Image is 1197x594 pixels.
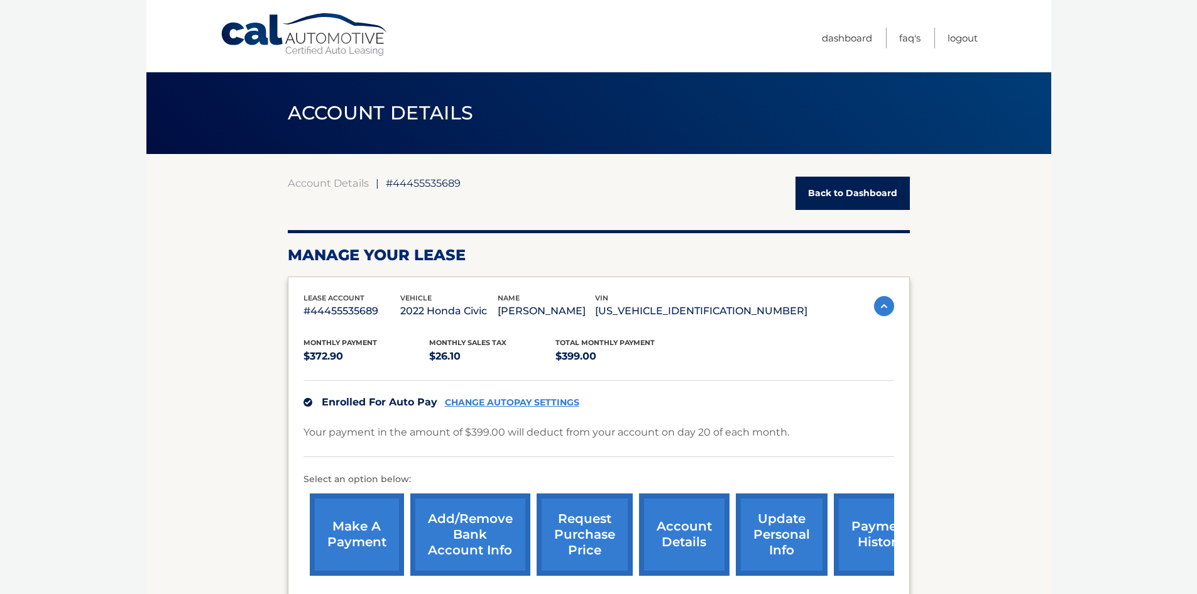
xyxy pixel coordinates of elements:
[555,338,655,347] span: Total Monthly Payment
[874,296,894,316] img: accordion-active.svg
[400,302,498,320] p: 2022 Honda Civic
[498,302,595,320] p: [PERSON_NAME]
[948,28,978,48] a: Logout
[303,348,430,365] p: $372.90
[429,338,506,347] span: Monthly sales Tax
[288,101,474,124] span: ACCOUNT DETAILS
[410,493,530,576] a: Add/Remove bank account info
[899,28,921,48] a: FAQ's
[303,302,401,320] p: #44455535689
[303,472,894,487] p: Select an option below:
[288,177,369,189] a: Account Details
[220,13,390,57] a: Cal Automotive
[429,348,555,365] p: $26.10
[322,396,437,408] span: Enrolled For Auto Pay
[303,294,364,302] span: lease account
[639,493,730,576] a: account details
[595,302,807,320] p: [US_VEHICLE_IDENTIFICATION_NUMBER]
[795,177,910,210] a: Back to Dashboard
[303,424,789,441] p: Your payment in the amount of $399.00 will deduct from your account on day 20 of each month.
[537,493,633,576] a: request purchase price
[376,177,379,189] span: |
[310,493,404,576] a: make a payment
[303,338,377,347] span: Monthly Payment
[445,397,579,408] a: CHANGE AUTOPAY SETTINGS
[736,493,828,576] a: update personal info
[595,294,608,302] span: vin
[834,493,928,576] a: payment history
[555,348,682,365] p: $399.00
[400,294,432,302] span: vehicle
[303,398,312,407] img: check.svg
[288,246,910,265] h2: Manage Your Lease
[822,28,872,48] a: Dashboard
[386,177,461,189] span: #44455535689
[498,294,520,302] span: name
